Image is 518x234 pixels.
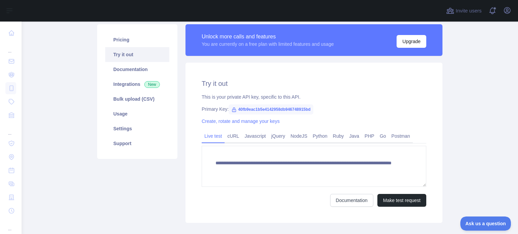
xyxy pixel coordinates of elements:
a: Support [105,136,169,151]
a: Try it out [105,47,169,62]
button: Upgrade [397,35,426,48]
a: Python [310,131,330,141]
a: Integrations New [105,77,169,92]
span: New [144,81,160,88]
a: NodeJS [288,131,310,141]
a: PHP [362,131,377,141]
a: Ruby [330,131,347,141]
a: Live test [202,131,225,141]
div: You are currently on a free plan with limited features and usage [202,41,334,47]
iframe: Toggle Customer Support [460,216,511,231]
a: Pricing [105,32,169,47]
a: Documentation [330,194,373,207]
a: Settings [105,121,169,136]
div: ... [5,123,16,136]
a: Documentation [105,62,169,77]
button: Make test request [377,194,426,207]
a: Create, rotate and manage your keys [202,119,280,124]
div: ... [5,40,16,54]
a: cURL [225,131,242,141]
a: Javascript [242,131,268,141]
div: Primary Key: [202,106,426,112]
div: ... [5,218,16,232]
a: Postman [389,131,413,141]
span: 40fb9eac1b5e4142958db946748915bd [229,104,313,114]
button: Invite users [445,5,483,16]
a: Bulk upload (CSV) [105,92,169,106]
h2: Try it out [202,79,426,88]
div: Unlock more calls and features [202,33,334,41]
a: Go [377,131,389,141]
span: Invite users [456,7,482,15]
a: Usage [105,106,169,121]
a: jQuery [268,131,288,141]
div: This is your private API key, specific to this API. [202,94,426,100]
a: Java [347,131,362,141]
